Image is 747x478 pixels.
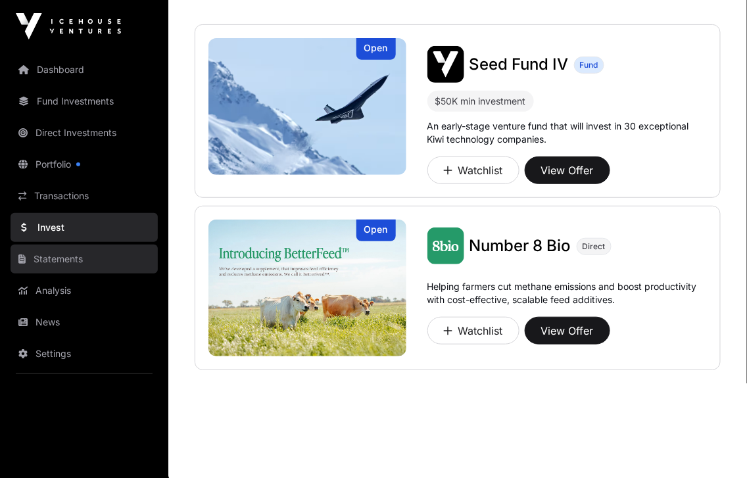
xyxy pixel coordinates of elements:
[583,241,606,252] span: Direct
[525,317,610,345] button: View Offer
[11,213,158,242] a: Invest
[525,156,610,184] button: View Offer
[356,38,396,60] div: Open
[11,308,158,337] a: News
[11,87,158,116] a: Fund Investments
[470,55,569,74] span: Seed Fund IV
[11,118,158,147] a: Direct Investments
[16,13,121,39] img: Icehouse Ventures Logo
[208,38,406,175] a: Seed Fund IVOpen
[208,38,406,175] img: Seed Fund IV
[470,236,571,255] span: Number 8 Bio
[470,235,571,256] a: Number 8 Bio
[11,276,158,305] a: Analysis
[11,245,158,274] a: Statements
[11,181,158,210] a: Transactions
[580,60,598,70] span: Fund
[11,55,158,84] a: Dashboard
[427,227,464,264] img: Number 8 Bio
[427,156,519,184] button: Watchlist
[427,280,707,312] p: Helping farmers cut methane emissions and boost productivity with cost-effective, scalable feed a...
[427,120,707,146] p: An early-stage venture fund that will invest in 30 exceptional Kiwi technology companies.
[11,339,158,368] a: Settings
[681,415,747,478] iframe: Chat Widget
[356,220,396,241] div: Open
[208,220,406,356] a: Number 8 BioOpen
[208,220,406,356] img: Number 8 Bio
[11,150,158,179] a: Portfolio
[427,91,534,112] div: $50K min investment
[427,317,519,345] button: Watchlist
[435,93,526,109] div: $50K min investment
[427,46,464,83] img: Seed Fund IV
[470,54,569,75] a: Seed Fund IV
